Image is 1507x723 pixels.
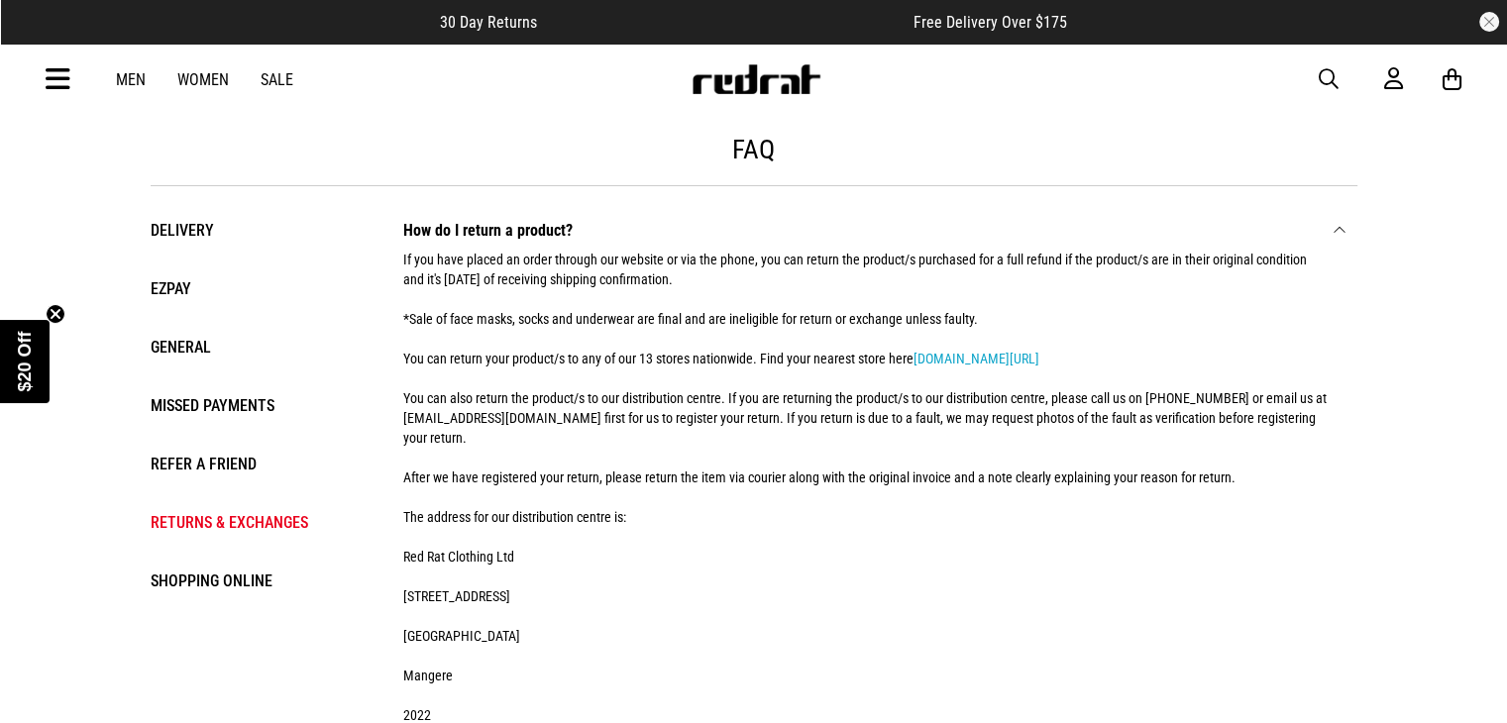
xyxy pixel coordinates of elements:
[151,391,364,420] li: Missed Payments
[177,70,229,89] a: Women
[151,450,364,478] li: Refer a Friend
[15,331,35,391] span: $20 Off
[261,70,293,89] a: Sale
[151,508,364,537] li: Returns & Exchanges
[151,216,364,245] li: Delivery
[151,134,1357,165] h1: FAQ
[914,351,1039,366] a: [DOMAIN_NAME][URL]
[577,12,874,32] iframe: Customer reviews powered by Trustpilot
[914,13,1067,32] span: Free Delivery Over $175
[151,333,364,361] li: General
[16,8,75,67] button: Open LiveChat chat widget
[440,13,537,32] span: 30 Day Returns
[116,70,146,89] a: Men
[151,567,364,595] li: Shopping Online
[151,274,364,303] li: EZPAY
[691,64,821,94] img: Redrat logo
[46,304,65,324] button: Close teaser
